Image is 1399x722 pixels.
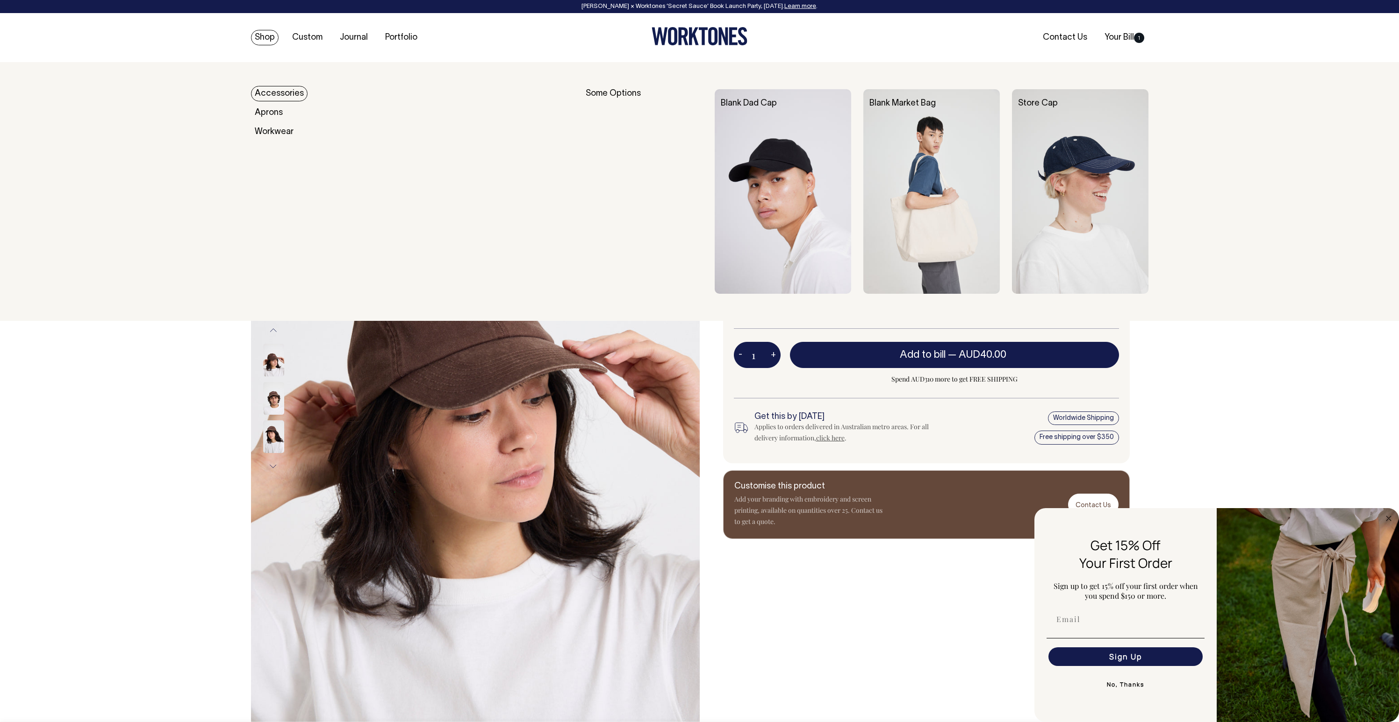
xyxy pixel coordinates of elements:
[734,494,884,527] p: Add your branding with embroidery and screen printing, available on quantities over 25. Contact u...
[784,4,816,9] a: Learn more
[266,456,280,477] button: Next
[734,482,884,491] h6: Customise this product
[336,30,372,45] a: Journal
[1039,30,1091,45] a: Contact Us
[948,350,1009,360] span: —
[869,99,936,107] a: Blank Market Bag
[266,320,280,341] button: Previous
[1048,647,1203,666] button: Sign Up
[263,420,284,453] img: espresso
[790,342,1119,368] button: Add to bill —AUD40.00
[9,3,1390,10] div: [PERSON_NAME] × Worktones ‘Secret Sauce’ Book Launch Party, [DATE]. .
[734,346,747,364] button: -
[1054,581,1198,601] span: Sign up to get 15% off your first order when you spend $150 or more.
[1012,89,1148,294] img: Store Cap
[1034,508,1399,722] div: FLYOUT Form
[288,30,326,45] a: Custom
[381,30,421,45] a: Portfolio
[1091,536,1161,554] span: Get 15% Off
[1079,554,1172,572] span: Your First Order
[251,105,287,120] a: Aprons
[790,374,1119,385] span: Spend AUD310 more to get FREE SHIPPING
[1134,33,1144,43] span: 1
[900,350,946,360] span: Add to bill
[251,30,279,45] a: Shop
[721,99,777,107] a: Blank Dad Cap
[816,433,845,442] a: click here
[1217,508,1399,722] img: 5e34ad8f-4f05-4173-92a8-ea475ee49ac9.jpeg
[863,89,1000,294] img: Blank Market Bag
[766,346,781,364] button: +
[263,344,284,376] img: espresso
[959,350,1006,360] span: AUD40.00
[1018,99,1058,107] a: Store Cap
[715,89,851,294] img: Blank Dad Cap
[1068,494,1119,516] a: Contact Us
[1383,513,1394,524] button: Close dialog
[754,412,944,422] h6: Get this by [DATE]
[754,421,944,444] div: Applies to orders delivered in Australian metro areas. For all delivery information, .
[251,86,308,101] a: Accessories
[1047,675,1205,694] button: No, Thanks
[263,382,284,415] img: espresso
[1047,638,1205,638] img: underline
[586,89,703,294] div: Some Options
[1101,30,1148,45] a: Your Bill1
[1048,610,1203,629] input: Email
[251,124,297,140] a: Workwear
